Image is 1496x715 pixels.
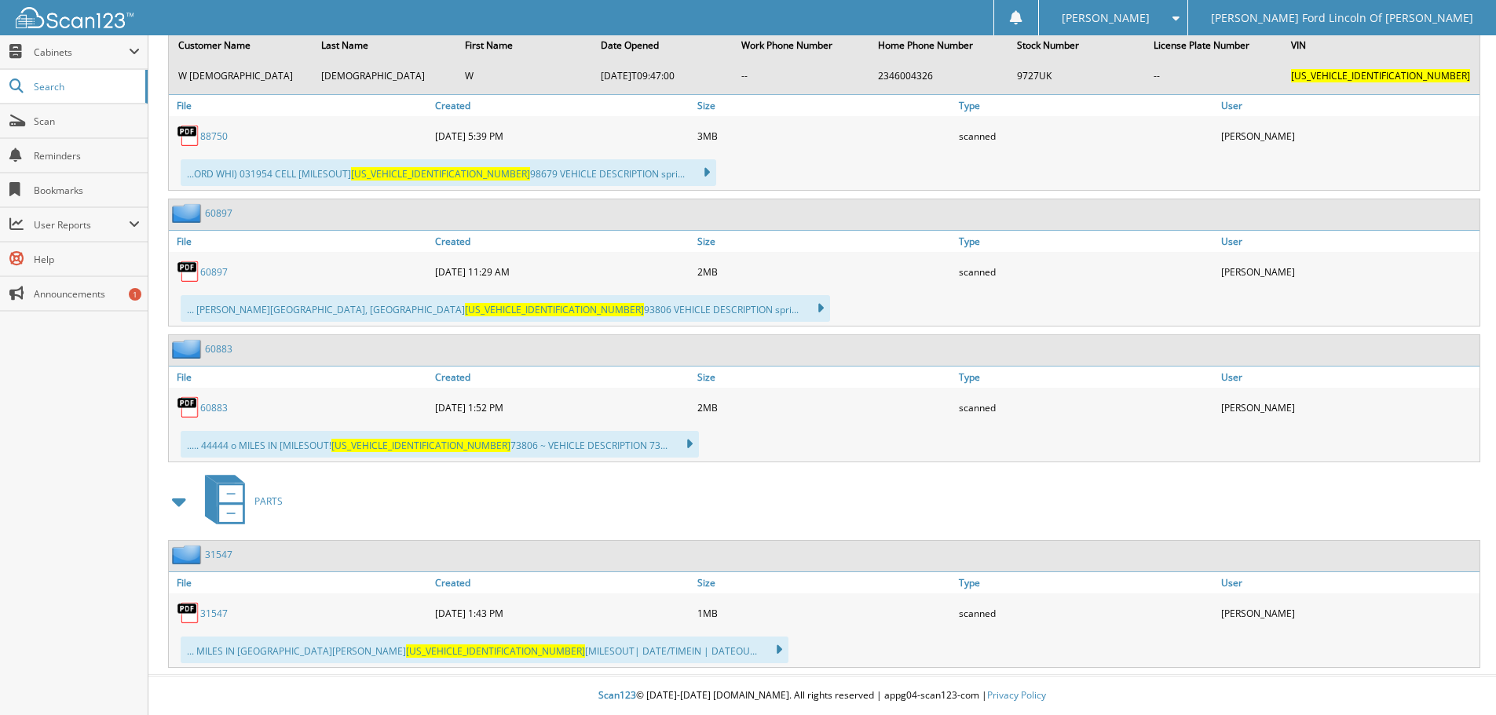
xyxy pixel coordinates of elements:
td: W [DEMOGRAPHIC_DATA] [170,63,312,89]
a: Created [431,572,693,593]
a: User [1217,231,1480,252]
div: scanned [955,597,1217,629]
span: Search [34,80,137,93]
span: Scan123 [598,688,636,702]
a: Size [693,95,956,116]
th: Date Opened [593,29,732,61]
div: scanned [955,392,1217,423]
span: PARTS [254,494,283,508]
div: 3MB [693,120,956,151]
a: Size [693,572,956,593]
a: File [169,572,431,593]
th: License Plate Number [1146,29,1281,61]
a: Type [955,572,1217,593]
span: Reminders [34,149,140,162]
span: Bookmarks [34,184,140,197]
span: [US_VEHICLE_IDENTIFICATION_NUMBER] [351,167,530,181]
span: [US_VEHICLE_IDENTIFICATION_NUMBER] [1291,69,1470,82]
img: PDF.png [177,260,200,283]
a: 88750 [200,130,228,143]
a: Size [693,367,956,388]
a: Created [431,231,693,252]
a: Type [955,95,1217,116]
a: 60883 [200,401,228,414]
td: [DEMOGRAPHIC_DATA] [313,63,455,89]
span: Help [34,253,140,266]
td: [DATE]T09:47:00 [593,63,732,89]
div: 2MB [693,256,956,287]
div: ... [PERSON_NAME][GEOGRAPHIC_DATA], [GEOGRAPHIC_DATA] 93806 VEHICLE DESCRIPTION spri... [181,295,830,322]
a: 31547 [200,607,228,620]
td: -- [1146,63,1281,89]
td: -- [733,63,869,89]
a: 60897 [205,206,232,220]
div: [DATE] 11:29 AM [431,256,693,287]
div: © [DATE]-[DATE] [DOMAIN_NAME]. All rights reserved | appg04-scan123-com | [148,677,1496,715]
div: [PERSON_NAME] [1217,256,1480,287]
div: scanned [955,256,1217,287]
a: Created [431,367,693,388]
img: PDF.png [177,396,200,419]
div: 2MB [693,392,956,423]
img: folder2.png [172,545,205,564]
a: 60897 [200,265,228,279]
td: 2346004326 [870,63,1008,89]
span: Scan [34,115,140,128]
span: [PERSON_NAME] Ford Lincoln Of [PERSON_NAME] [1211,13,1473,23]
a: User [1217,572,1480,593]
a: User [1217,95,1480,116]
a: User [1217,367,1480,388]
span: [PERSON_NAME] [1062,13,1150,23]
td: 9727UK [1009,63,1144,89]
th: Home Phone Number [870,29,1008,61]
span: Cabinets [34,46,129,59]
div: ..... 44444 o MILES IN [MILESOUT! 73806 ~ VEHICLE DESCRIPTION 73... [181,431,699,458]
a: Privacy Policy [987,688,1046,702]
div: [PERSON_NAME] [1217,392,1480,423]
a: PARTS [196,470,283,532]
span: [US_VEHICLE_IDENTIFICATION_NUMBER] [331,439,510,452]
a: 31547 [205,548,232,561]
div: [PERSON_NAME] [1217,120,1480,151]
img: PDF.png [177,124,200,148]
div: [PERSON_NAME] [1217,597,1480,629]
a: Size [693,231,956,252]
span: Announcements [34,287,140,301]
th: Last Name [313,29,455,61]
div: 1 [129,288,141,301]
a: Type [955,231,1217,252]
div: [DATE] 5:39 PM [431,120,693,151]
img: scan123-logo-white.svg [16,7,134,28]
td: W [457,63,591,89]
div: ...ORD WHI) 031954 CELL [MILESOUT] 98679 VEHICLE DESCRIPTION spri... [181,159,716,186]
span: [US_VEHICLE_IDENTIFICATION_NUMBER] [465,303,644,316]
div: [DATE] 1:52 PM [431,392,693,423]
th: First Name [457,29,591,61]
img: folder2.png [172,339,205,359]
img: folder2.png [172,203,205,223]
th: VIN [1283,29,1478,61]
img: PDF.png [177,601,200,625]
a: File [169,367,431,388]
div: ... MILES IN [GEOGRAPHIC_DATA][PERSON_NAME] [MILESOUT| DATE/TIMEIN | DATEOU... [181,637,788,663]
th: Stock Number [1009,29,1144,61]
a: File [169,231,431,252]
span: User Reports [34,218,129,232]
th: Customer Name [170,29,312,61]
a: Created [431,95,693,116]
div: 1MB [693,597,956,629]
a: File [169,95,431,116]
div: [DATE] 1:43 PM [431,597,693,629]
a: 60883 [205,342,232,356]
div: scanned [955,120,1217,151]
a: Type [955,367,1217,388]
th: Work Phone Number [733,29,869,61]
span: [US_VEHICLE_IDENTIFICATION_NUMBER] [406,644,585,658]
